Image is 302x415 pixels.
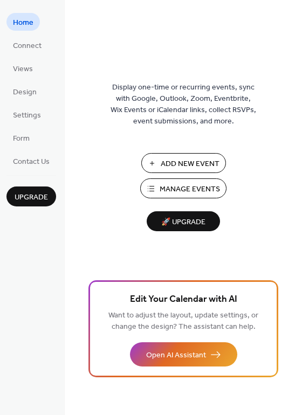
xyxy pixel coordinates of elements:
[15,192,48,203] span: Upgrade
[108,308,258,334] span: Want to adjust the layout, update settings, or change the design? The assistant can help.
[153,215,214,230] span: 🚀 Upgrade
[13,110,41,121] span: Settings
[141,153,226,173] button: Add New Event
[13,156,50,168] span: Contact Us
[6,82,43,100] a: Design
[140,178,226,198] button: Manage Events
[13,40,42,52] span: Connect
[6,186,56,206] button: Upgrade
[146,350,206,361] span: Open AI Assistant
[13,17,33,29] span: Home
[6,152,56,170] a: Contact Us
[13,64,33,75] span: Views
[6,129,36,147] a: Form
[6,106,47,123] a: Settings
[130,292,237,307] span: Edit Your Calendar with AI
[6,13,40,31] a: Home
[160,184,220,195] span: Manage Events
[147,211,220,231] button: 🚀 Upgrade
[13,133,30,144] span: Form
[6,36,48,54] a: Connect
[6,59,39,77] a: Views
[161,158,219,170] span: Add New Event
[13,87,37,98] span: Design
[111,82,256,127] span: Display one-time or recurring events, sync with Google, Outlook, Zoom, Eventbrite, Wix Events or ...
[130,342,237,366] button: Open AI Assistant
